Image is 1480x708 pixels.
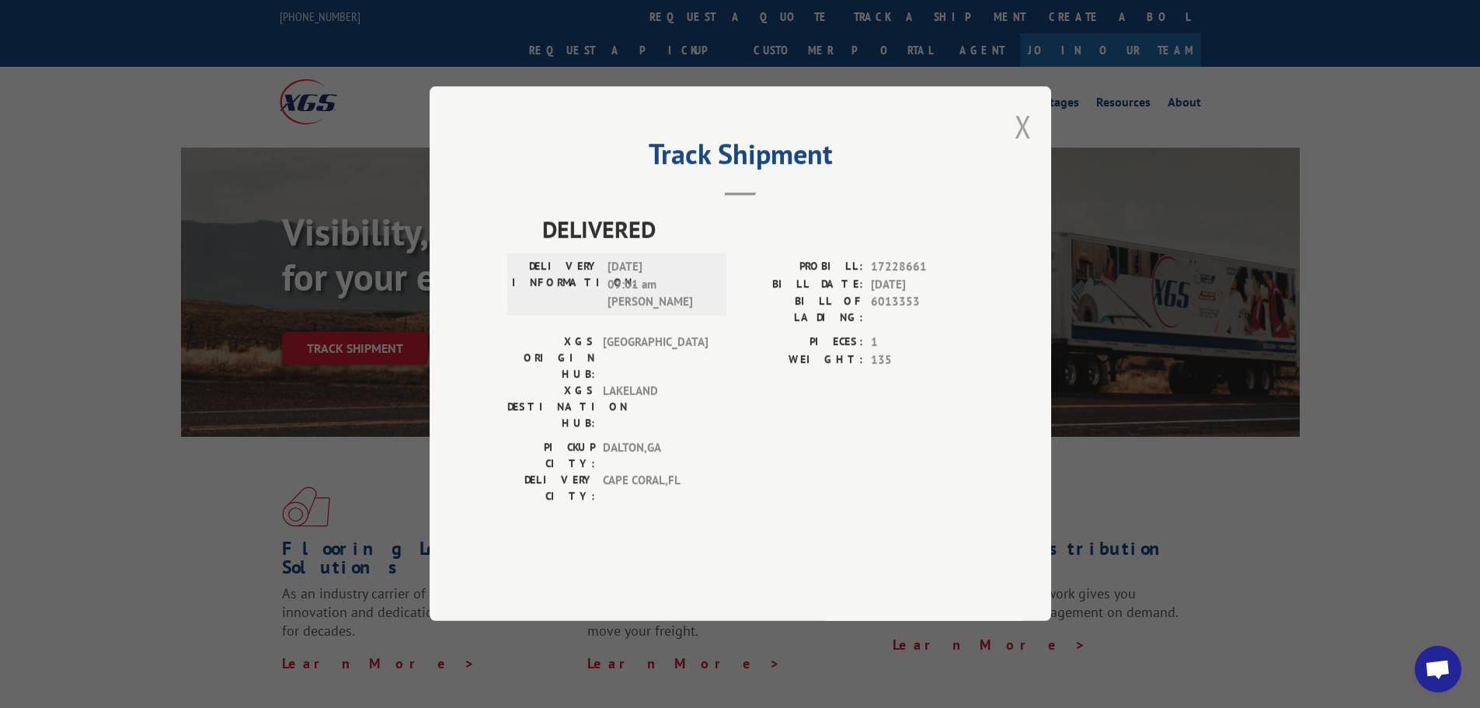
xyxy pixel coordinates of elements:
[1415,646,1461,692] div: Open chat
[1015,106,1032,147] button: Close modal
[603,383,708,432] span: LAKELAND
[603,440,708,473] span: DALTON , GA
[542,212,973,247] span: DELIVERED
[603,473,708,505] span: CAPE CORAL , FL
[512,259,600,312] label: DELIVERY INFORMATION:
[507,334,595,383] label: XGS ORIGIN HUB:
[507,143,973,173] h2: Track Shipment
[740,334,863,352] label: PIECES:
[871,351,973,369] span: 135
[507,473,595,505] label: DELIVERY CITY:
[871,294,973,326] span: 6013353
[507,383,595,432] label: XGS DESTINATION HUB:
[740,276,863,294] label: BILL DATE:
[603,334,708,383] span: [GEOGRAPHIC_DATA]
[740,294,863,326] label: BILL OF LADING:
[507,440,595,473] label: PICKUP CITY:
[871,259,973,277] span: 17228661
[871,334,973,352] span: 1
[871,276,973,294] span: [DATE]
[740,259,863,277] label: PROBILL:
[608,259,712,312] span: [DATE] 09:01 am [PERSON_NAME]
[740,351,863,369] label: WEIGHT:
